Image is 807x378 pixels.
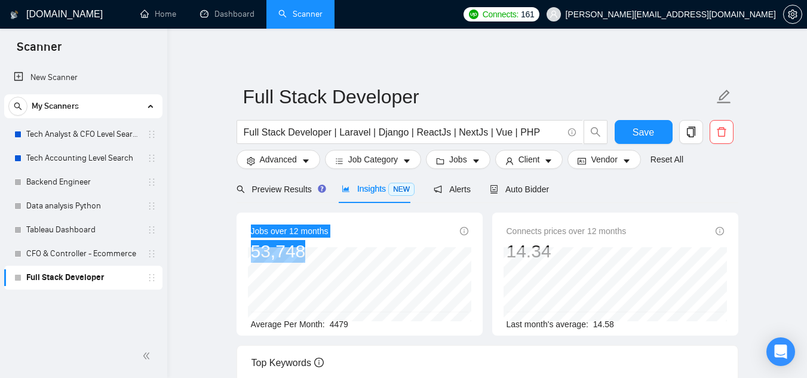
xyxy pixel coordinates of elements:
a: searchScanner [278,9,323,19]
span: robot [490,185,498,193]
span: bars [335,156,343,165]
span: setting [247,156,255,165]
span: folder [436,156,444,165]
button: setting [783,5,802,24]
span: area-chart [342,185,350,193]
span: copy [680,127,702,137]
span: idcard [578,156,586,165]
span: 4479 [330,319,348,329]
input: Scanner name... [243,82,714,112]
span: Jobs over 12 months [251,225,329,238]
span: My Scanners [32,94,79,118]
span: holder [147,177,157,187]
img: upwork-logo.png [469,10,478,19]
span: Last month's average: [507,319,588,329]
span: holder [147,130,157,139]
span: info-circle [314,358,324,367]
button: barsJob Categorycaret-down [325,150,421,169]
span: Preview Results [237,185,323,194]
span: holder [147,201,157,211]
span: caret-down [403,156,411,165]
span: Job Category [348,153,398,166]
span: edit [716,89,732,105]
span: search [9,102,27,110]
span: caret-down [544,156,553,165]
span: caret-down [302,156,310,165]
span: Save [633,125,654,140]
li: My Scanners [4,94,162,290]
li: New Scanner [4,66,162,90]
span: Connects prices over 12 months [507,225,627,238]
a: Full Stack Developer [26,266,140,290]
a: Tableau Dashboard [26,218,140,242]
img: logo [10,5,19,24]
a: Data analysis Python [26,194,140,218]
a: setting [783,10,802,19]
span: Client [518,153,540,166]
a: homeHome [140,9,176,19]
a: Reset All [650,153,683,166]
div: 53,748 [251,240,329,263]
input: Search Freelance Jobs... [244,125,563,140]
span: delete [710,127,733,137]
a: Backend Engineer [26,170,140,194]
span: holder [147,273,157,282]
button: Save [615,120,673,144]
div: Tooltip anchor [317,183,327,194]
span: holder [147,225,157,235]
span: notification [434,185,442,193]
span: Vendor [591,153,617,166]
span: search [237,185,245,193]
span: user [550,10,558,19]
a: dashboardDashboard [200,9,254,19]
a: Tech Analyst & CFO Level Search [26,122,140,146]
div: Open Intercom Messenger [766,337,795,366]
span: user [505,156,514,165]
span: setting [784,10,802,19]
span: Scanner [7,38,71,63]
button: delete [710,120,734,144]
span: Alerts [434,185,471,194]
span: Connects: [483,8,518,21]
span: Advanced [260,153,297,166]
button: search [584,120,607,144]
span: info-circle [568,128,576,136]
button: folderJobscaret-down [426,150,490,169]
span: info-circle [716,227,724,235]
span: caret-down [472,156,480,165]
button: idcardVendorcaret-down [567,150,640,169]
a: Tech Accounting Level Search [26,146,140,170]
span: 161 [521,8,534,21]
span: search [584,127,607,137]
a: New Scanner [14,66,153,90]
div: 14.34 [507,240,627,263]
span: double-left [142,350,154,362]
button: settingAdvancedcaret-down [237,150,320,169]
span: Average Per Month: [251,319,325,329]
span: NEW [388,183,415,196]
span: holder [147,153,157,163]
span: 14.58 [593,319,614,329]
span: caret-down [622,156,631,165]
button: userClientcaret-down [495,150,563,169]
button: search [8,97,27,116]
a: CFO & Controller - Ecommerce [26,242,140,266]
span: Insights [342,184,415,193]
span: Auto Bidder [490,185,549,194]
span: info-circle [460,227,468,235]
span: holder [147,249,157,259]
span: Jobs [449,153,467,166]
button: copy [679,120,703,144]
